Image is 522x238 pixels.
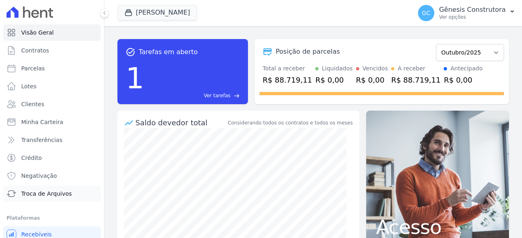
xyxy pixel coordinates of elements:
div: Vencidos [363,64,388,73]
span: Troca de Arquivos [21,190,72,198]
div: Plataformas [7,213,97,223]
div: Posição de parcelas [276,47,340,57]
div: R$ 88.719,11 [263,74,312,85]
span: Ver tarefas [204,92,230,99]
div: Considerando todos os contratos e todos os meses [228,119,353,127]
div: A receber [398,64,425,73]
span: Negativação [21,172,57,180]
a: Minha Carteira [3,114,101,130]
a: Parcelas [3,60,101,76]
div: R$ 0,00 [315,74,353,85]
a: Ver tarefas east [148,92,240,99]
span: Parcelas [21,64,45,72]
span: Clientes [21,100,44,108]
div: Liquidados [322,64,353,73]
div: Saldo devedor total [135,117,226,128]
span: Tarefas em aberto [139,47,198,57]
span: Transferências [21,136,62,144]
span: task_alt [126,47,135,57]
a: Clientes [3,96,101,112]
div: Antecipado [450,64,482,73]
a: Visão Geral [3,24,101,41]
p: Gênesis Construtora [439,6,506,14]
a: Troca de Arquivos [3,186,101,202]
span: Crédito [21,154,42,162]
span: Visão Geral [21,28,54,37]
p: Ver opções [439,14,506,20]
a: Contratos [3,42,101,59]
div: R$ 0,00 [444,74,482,85]
a: Negativação [3,168,101,184]
div: 1 [126,57,144,99]
span: Minha Carteira [21,118,63,126]
button: GC Gênesis Construtora Ver opções [411,2,522,24]
span: GC [422,10,430,16]
span: Lotes [21,82,37,90]
a: Crédito [3,150,101,166]
a: Transferências [3,132,101,148]
div: Total a receber [263,64,312,73]
div: R$ 88.719,11 [391,74,440,85]
button: [PERSON_NAME] [117,5,197,20]
span: Acesso [376,217,499,237]
span: east [234,93,240,99]
div: R$ 0,00 [356,74,388,85]
a: Lotes [3,78,101,94]
span: Contratos [21,46,49,55]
